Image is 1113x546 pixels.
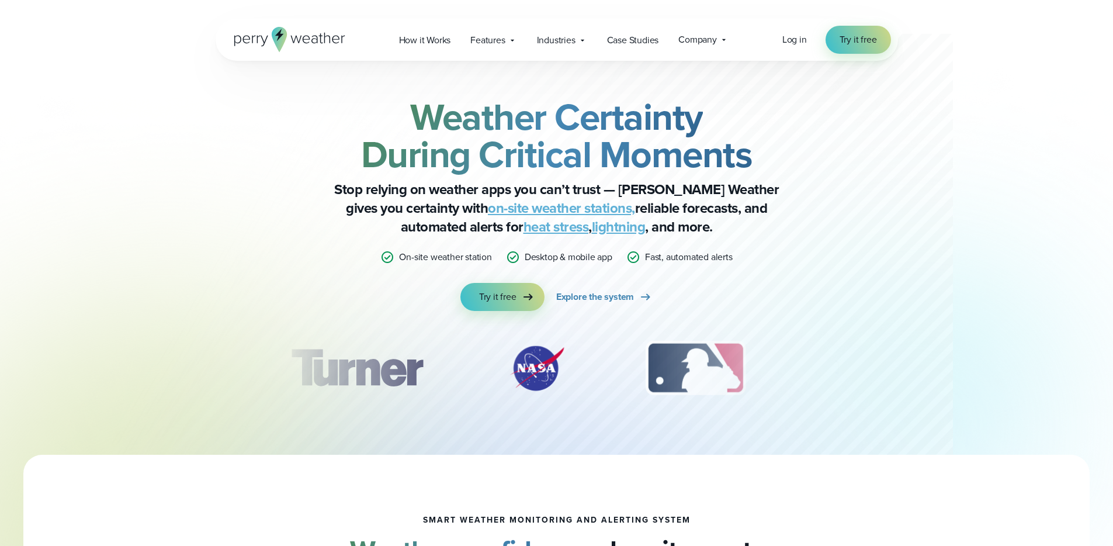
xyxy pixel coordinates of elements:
[592,216,646,237] a: lightning
[634,339,757,398] div: 3 of 12
[523,216,589,237] a: heat stress
[556,283,653,311] a: Explore the system
[826,26,891,54] a: Try it free
[537,33,575,47] span: Industries
[525,250,612,264] p: Desktop & mobile app
[782,33,807,47] a: Log in
[634,339,757,398] img: MLB.svg
[488,198,635,219] a: on-site weather stations,
[399,250,491,264] p: On-site weather station
[274,339,840,403] div: slideshow
[361,89,753,182] strong: Weather Certainty During Critical Moments
[813,339,907,398] div: 4 of 12
[323,180,790,236] p: Stop relying on weather apps you can’t trust — [PERSON_NAME] Weather gives you certainty with rel...
[460,283,545,311] a: Try it free
[496,339,578,398] img: NASA.svg
[813,339,907,398] img: PGA.svg
[556,290,634,304] span: Explore the system
[782,33,807,46] span: Log in
[389,28,461,52] a: How it Works
[273,339,439,398] img: Turner-Construction_1.svg
[470,33,505,47] span: Features
[423,516,691,525] h1: smart weather monitoring and alerting system
[840,33,877,47] span: Try it free
[399,33,451,47] span: How it Works
[607,33,659,47] span: Case Studies
[479,290,516,304] span: Try it free
[645,250,733,264] p: Fast, automated alerts
[597,28,669,52] a: Case Studies
[496,339,578,398] div: 2 of 12
[678,33,717,47] span: Company
[273,339,439,398] div: 1 of 12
